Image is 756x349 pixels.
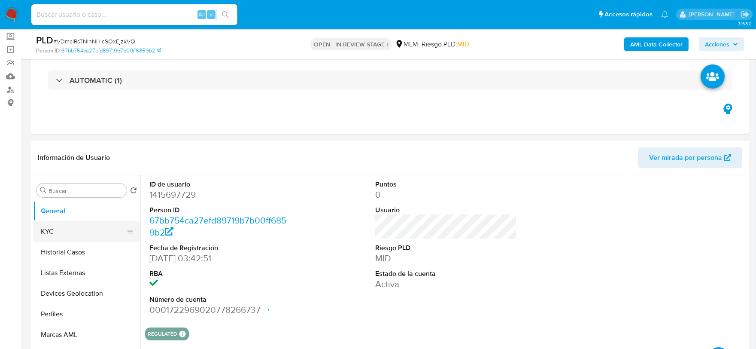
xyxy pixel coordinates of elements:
span: MID [457,39,469,49]
button: Marcas AML [33,325,140,345]
input: Buscar [49,187,123,195]
dd: 0001722969020778266737 [149,304,291,316]
dt: Usuario [375,205,517,215]
button: Devices Geolocation [33,283,140,304]
dd: [DATE] 03:42:51 [149,252,291,264]
button: Volver al orden por defecto [130,187,137,196]
button: Acciones [699,37,744,51]
h3: AUTOMATIC (1) [70,76,122,85]
span: Accesos rápidos [604,10,653,19]
b: Person ID [36,47,60,55]
a: 67bb754ca27efd89719b7b00ff6859b2 [149,214,286,239]
span: Ver mirada por persona [649,147,722,168]
dt: Estado de la cuenta [375,269,517,279]
span: 3.163.0 [738,20,752,27]
div: AUTOMATIC (1) [48,70,732,90]
h1: Información de Usuario [38,153,110,162]
dt: RBA [149,269,291,279]
dd: MID [375,252,517,264]
dt: Fecha de Registración [149,243,291,253]
span: Acciones [705,37,729,51]
dt: Person ID [149,205,291,215]
span: # VDmclRsTNlhNHIcSOxEjzkVQ [53,37,135,46]
b: AML Data Collector [630,37,683,51]
button: Listas Externas [33,263,140,283]
button: General [33,201,140,221]
button: Ver mirada por persona [638,147,742,168]
button: Historial Casos [33,242,140,263]
button: KYC [33,221,134,242]
dt: Riesgo PLD [375,243,517,253]
div: MLM [395,40,418,49]
button: Perfiles [33,304,140,325]
dt: ID de usuario [149,180,291,189]
button: AML Data Collector [624,37,689,51]
p: OPEN - IN REVIEW STAGE I [310,38,392,50]
b: PLD [36,33,53,47]
dd: Activa [375,278,517,290]
dd: 1415697729 [149,189,291,201]
a: Notificaciones [661,11,668,18]
span: Riesgo PLD: [422,40,469,49]
button: Buscar [40,187,47,194]
dt: Puntos [375,180,517,189]
button: search-icon [216,9,234,21]
span: s [210,10,213,18]
dd: 0 [375,189,517,201]
input: Buscar usuario o caso... [31,9,237,20]
a: 67bb754ca27efd89719b7b00ff6859b2 [61,47,161,55]
dt: Número de cuenta [149,295,291,304]
p: dalia.goicochea@mercadolibre.com.mx [689,10,738,18]
a: Salir [741,10,750,19]
span: Alt [198,10,205,18]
